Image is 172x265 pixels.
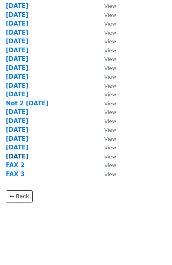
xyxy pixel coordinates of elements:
[96,47,116,54] a: View
[104,65,116,71] small: View
[96,126,116,133] a: View
[133,227,172,265] iframe: Chat Widget
[6,47,28,54] a: [DATE]
[6,20,28,27] a: [DATE]
[6,29,28,36] a: [DATE]
[6,171,24,178] a: FAX 3
[104,171,116,177] small: View
[104,118,116,124] small: View
[104,92,116,98] small: View
[6,91,28,98] a: [DATE]
[6,64,28,72] a: [DATE]
[104,136,116,142] small: View
[6,135,28,142] a: [DATE]
[6,144,28,151] a: [DATE]
[6,2,28,9] a: [DATE]
[96,135,116,142] a: View
[6,100,48,107] a: Not 2 [DATE]
[96,2,116,9] a: View
[96,162,116,169] a: View
[104,3,116,9] small: View
[104,154,116,160] small: View
[96,29,116,36] a: View
[6,153,28,160] a: [DATE]
[6,11,28,18] a: [DATE]
[96,11,116,18] a: View
[96,144,116,151] a: View
[96,109,116,116] a: View
[104,101,116,107] small: View
[104,83,116,89] small: View
[96,38,116,45] a: View
[104,127,116,133] small: View
[104,109,116,115] small: View
[6,118,28,125] a: [DATE]
[6,55,28,63] a: [DATE]
[6,109,28,116] a: [DATE]
[96,100,116,107] a: View
[96,73,116,80] a: View
[104,21,116,27] small: View
[104,39,116,44] small: View
[6,38,28,45] a: [DATE]
[104,56,116,62] small: View
[96,91,116,98] a: View
[96,171,116,178] a: View
[96,118,116,125] a: View
[96,82,116,89] a: View
[6,190,33,202] a: ← Back
[104,74,116,80] small: View
[96,55,116,63] a: View
[96,153,116,160] a: View
[104,12,116,18] small: View
[6,162,24,169] a: FAX 2
[104,145,116,151] small: View
[104,48,116,53] small: View
[96,64,116,72] a: View
[104,30,116,36] small: View
[104,162,116,168] small: View
[96,20,116,27] a: View
[6,73,28,80] a: [DATE]
[6,126,28,133] a: [DATE]
[6,82,28,89] a: [DATE]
